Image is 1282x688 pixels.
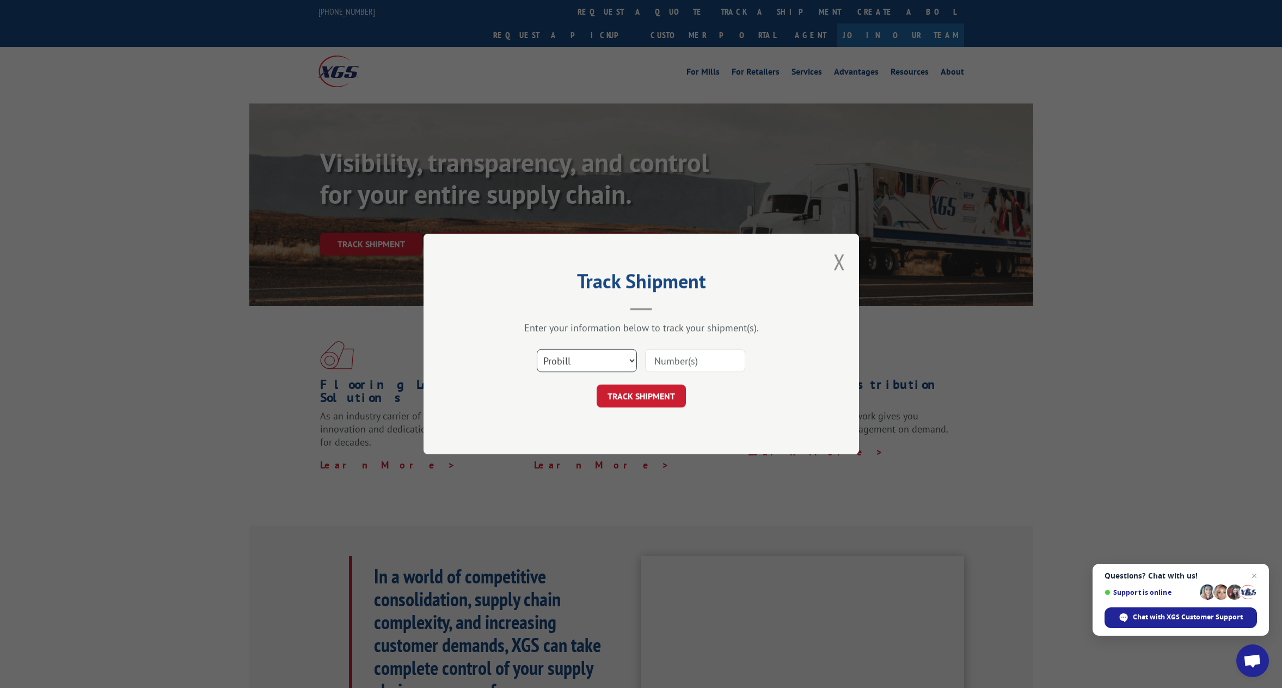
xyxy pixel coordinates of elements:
div: Enter your information below to track your shipment(s). [478,321,805,334]
span: Close chat [1248,569,1261,582]
span: Chat with XGS Customer Support [1133,612,1243,622]
div: Chat with XGS Customer Support [1105,607,1257,628]
h2: Track Shipment [478,273,805,294]
span: Support is online [1105,588,1196,596]
span: Questions? Chat with us! [1105,571,1257,580]
button: Close modal [833,247,845,276]
div: Open chat [1236,644,1269,677]
button: TRACK SHIPMENT [597,385,686,407]
input: Number(s) [645,349,745,372]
